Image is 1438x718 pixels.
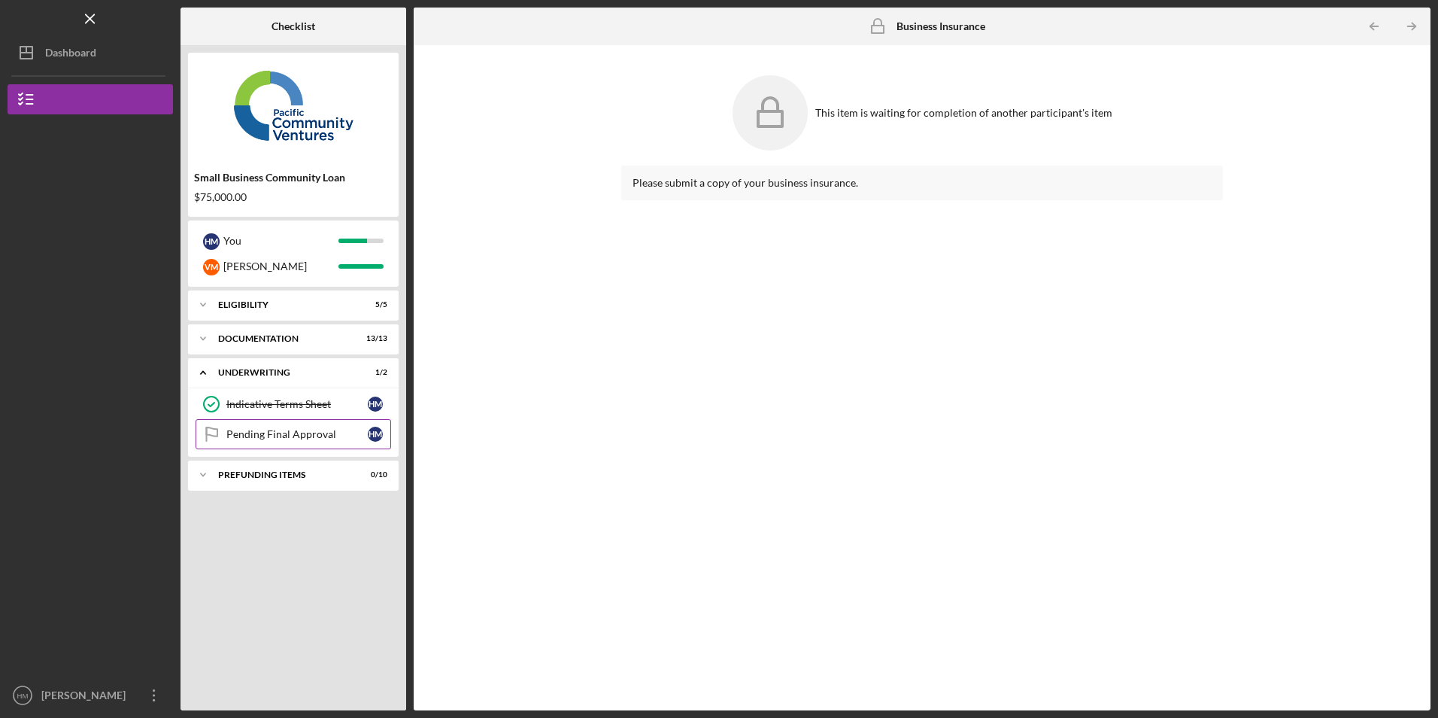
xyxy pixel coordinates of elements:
[38,680,135,714] div: [PERSON_NAME]
[368,427,383,442] div: H M
[196,389,391,419] a: Indicative Terms SheetHM
[203,233,220,250] div: H M
[45,38,96,71] div: Dashboard
[196,419,391,449] a: Pending Final ApprovalHM
[203,259,220,275] div: V M
[194,191,393,203] div: $75,000.00
[226,398,368,410] div: Indicative Terms Sheet
[360,470,387,479] div: 0 / 10
[633,177,1211,189] div: Please submit a copy of your business insurance.
[360,300,387,309] div: 5 / 5
[368,397,383,412] div: H M
[188,60,399,151] img: Product logo
[226,428,368,440] div: Pending Final Approval
[218,300,350,309] div: Eligibility
[218,334,350,343] div: Documentation
[815,107,1112,119] div: This item is waiting for completion of another participant's item
[218,470,350,479] div: Prefunding Items
[218,368,350,377] div: Underwriting
[194,172,393,184] div: Small Business Community Loan
[360,368,387,377] div: 1 / 2
[360,334,387,343] div: 13 / 13
[223,254,338,279] div: [PERSON_NAME]
[17,692,29,700] text: HM
[272,20,315,32] b: Checklist
[896,20,985,32] b: Business Insurance
[223,228,338,254] div: You
[8,680,173,710] button: HM[PERSON_NAME]
[8,38,173,68] button: Dashboard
